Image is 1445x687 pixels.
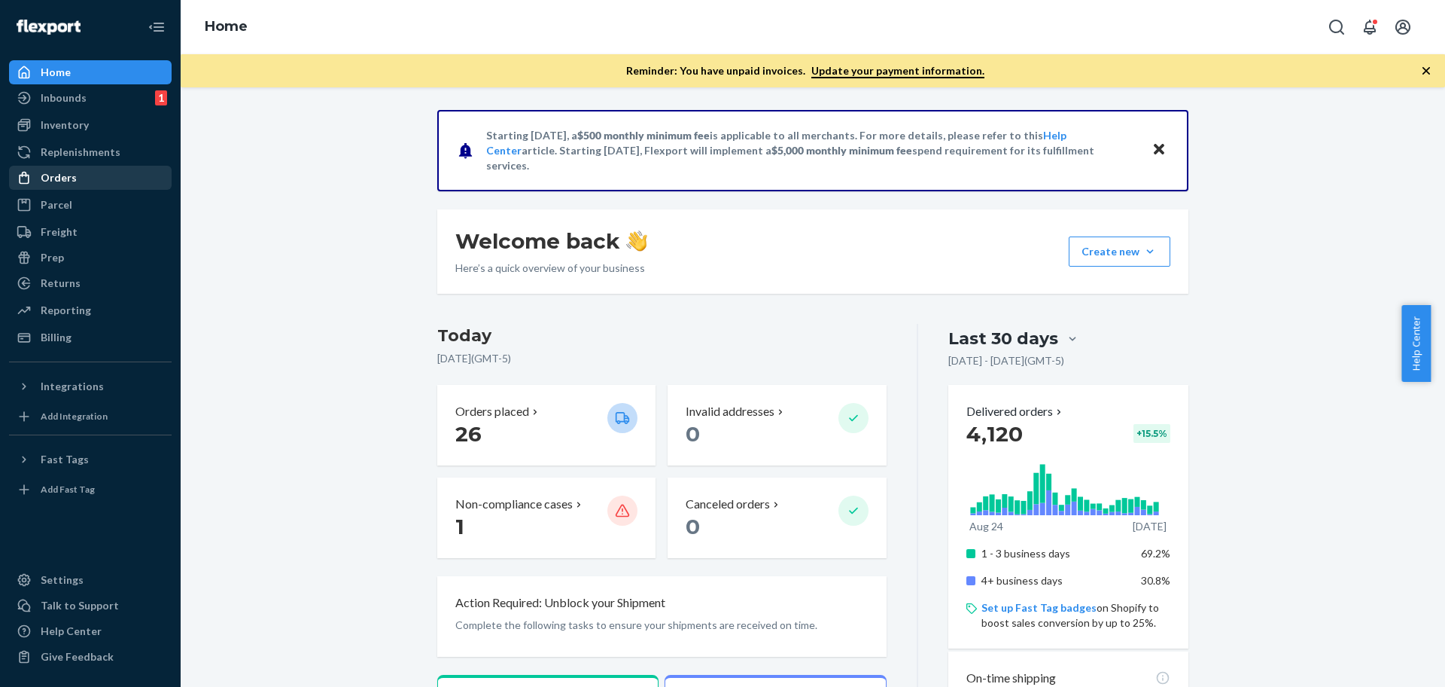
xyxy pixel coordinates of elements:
[455,227,647,255] h1: Welcome back
[9,246,172,270] a: Prep
[41,483,95,496] div: Add Fast Tag
[686,514,700,539] span: 0
[17,20,81,35] img: Flexport logo
[686,421,700,447] span: 0
[41,649,114,664] div: Give Feedback
[9,619,172,643] a: Help Center
[41,410,108,423] div: Add Integration
[455,496,573,513] p: Non-compliance cases
[41,65,71,80] div: Home
[1401,305,1431,382] button: Help Center
[981,600,1170,631] p: on Shopify to boost sales conversion by up to 25%.
[626,63,984,78] p: Reminder: You have unpaid invoices.
[437,324,887,348] h3: Today
[948,327,1058,350] div: Last 30 days
[155,90,167,105] div: 1
[9,568,172,592] a: Settings
[41,303,91,318] div: Reporting
[626,231,647,252] img: hand-wave emoji
[41,224,78,240] div: Freight
[9,325,172,350] a: Billing
[437,385,656,466] button: Orders placed 26
[455,403,529,420] p: Orders placed
[9,594,172,618] button: Talk to Support
[9,645,172,669] button: Give Feedback
[966,403,1065,420] button: Delivered orders
[205,18,248,35] a: Home
[41,170,77,185] div: Orders
[9,220,172,244] a: Freight
[41,90,87,105] div: Inbounds
[811,64,984,78] a: Update your payment information.
[41,145,120,160] div: Replenishments
[41,572,84,588] div: Settings
[668,478,886,558] button: Canceled orders 0
[437,478,656,558] button: Non-compliance cases 1
[1069,237,1170,267] button: Create new
[981,546,1130,561] p: 1 - 3 business days
[686,496,770,513] p: Canceled orders
[1388,12,1418,42] button: Open account menu
[9,271,172,295] a: Returns
[1141,547,1170,560] span: 69.2%
[486,128,1137,173] p: Starting [DATE], a is applicable to all merchants. For more details, please refer to this article...
[41,624,102,639] div: Help Center
[9,60,172,84] a: Home
[455,514,464,539] span: 1
[9,447,172,472] button: Fast Tags
[9,113,172,137] a: Inventory
[1133,519,1167,534] p: [DATE]
[41,197,72,212] div: Parcel
[9,478,172,502] a: Add Fast Tag
[437,351,887,366] p: [DATE] ( GMT-5 )
[141,12,172,42] button: Close Navigation
[686,403,774,420] p: Invalid addresses
[41,118,89,133] div: Inventory
[455,261,647,276] p: Here’s a quick overview of your business
[41,452,89,467] div: Fast Tags
[668,385,886,466] button: Invalid addresses 0
[9,374,172,398] button: Integrations
[193,5,260,49] ol: breadcrumbs
[41,379,104,394] div: Integrations
[1355,12,1385,42] button: Open notifications
[9,86,172,110] a: Inbounds1
[981,573,1130,588] p: 4+ business days
[9,405,172,429] a: Add Integration
[966,670,1056,687] p: On-time shipping
[1141,574,1170,587] span: 30.8%
[41,276,81,291] div: Returns
[771,144,912,157] span: $5,000 monthly minimum fee
[1149,139,1169,161] button: Close
[455,618,869,633] p: Complete the following tasks to ensure your shipments are received on time.
[981,601,1097,614] a: Set up Fast Tag badges
[969,519,1003,534] p: Aug 24
[577,129,710,142] span: $500 monthly minimum fee
[41,598,119,613] div: Talk to Support
[966,421,1023,447] span: 4,120
[9,298,172,322] a: Reporting
[455,594,665,612] p: Action Required: Unblock your Shipment
[948,353,1064,368] p: [DATE] - [DATE] ( GMT-5 )
[455,421,482,447] span: 26
[41,250,64,265] div: Prep
[9,140,172,164] a: Replenishments
[41,330,71,345] div: Billing
[1322,12,1352,42] button: Open Search Box
[9,166,172,190] a: Orders
[1133,424,1170,443] div: + 15.5 %
[9,193,172,217] a: Parcel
